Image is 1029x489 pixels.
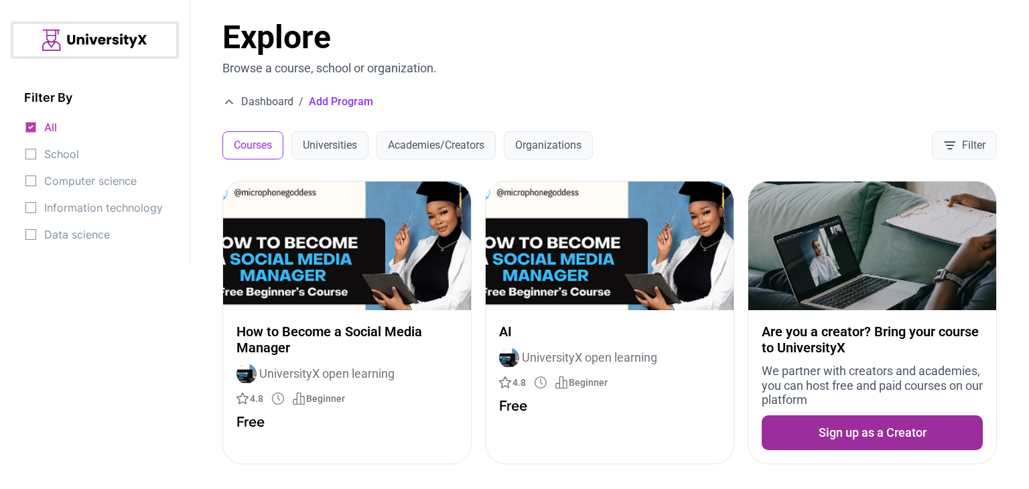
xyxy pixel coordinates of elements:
[42,29,147,51] img: UniversityX Logo
[44,171,137,190] span: Computer science
[222,59,997,78] p: Browse a course, school or organization.
[306,392,345,405] span: Beginner
[236,413,458,429] p: Free
[44,225,110,244] span: Data science
[236,324,458,356] p: How to Become a Social Media Manager
[762,324,983,356] p: Are you a creator? Bring your course to UniversityX
[499,324,720,340] p: AI
[44,118,57,137] span: All
[522,350,657,365] span: UniversityX open learning
[499,397,720,413] p: Free
[44,198,163,217] span: Information technology
[762,415,983,450] button: Sign up as a Creator
[24,88,166,107] h3: Filter By
[932,131,997,159] button: Filter
[44,145,79,163] span: School
[512,376,526,389] span: 4.8
[762,364,983,407] p: We partner with creators and academies, you can host free and paid courses on our platform
[223,182,471,310] img: How to Become a Social Media Manager
[222,21,997,54] h1: Explore
[309,94,373,110] span: Add Program
[236,364,257,384] img: Instructor
[486,182,734,310] img: AI
[504,131,593,159] button: Organizations
[299,94,303,110] span: /
[241,94,293,110] span: Dashboard
[569,376,608,389] span: Beginner
[222,181,472,464] a: How to Become a Social Media ManagerHow to Become a Social Media ManagerInstructorUniversityX ope...
[222,131,283,159] button: Courses
[291,131,368,159] button: Universities
[259,366,395,381] span: UniversityX open learning
[250,392,263,405] span: 4.8
[485,181,734,464] a: AIAIInstructorUniversityX open learning4.8BeginnerFree
[376,131,496,159] button: Academies/Creators
[499,348,519,368] img: Instructor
